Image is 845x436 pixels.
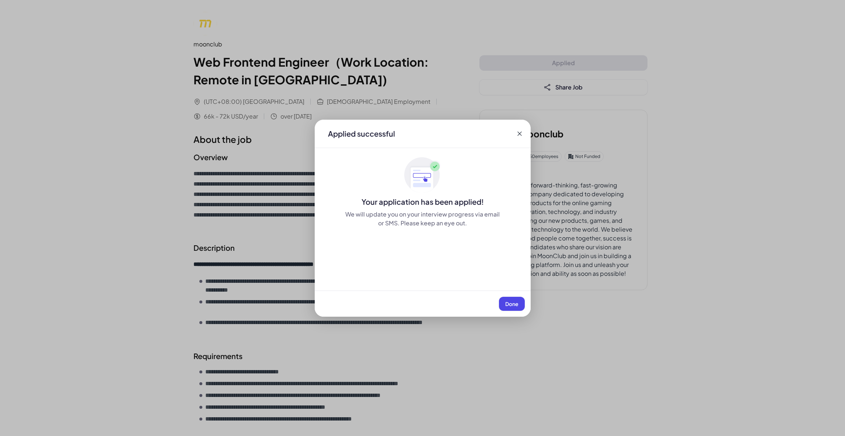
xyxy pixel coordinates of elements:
[505,300,518,307] span: Done
[404,157,441,194] img: ApplyedMaskGroup3.svg
[328,129,395,139] div: Applied successful
[344,210,501,228] div: We will update you on your interview progress via email or SMS. Please keep an eye out.
[315,197,531,207] div: Your application has been applied!
[499,297,525,311] button: Done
